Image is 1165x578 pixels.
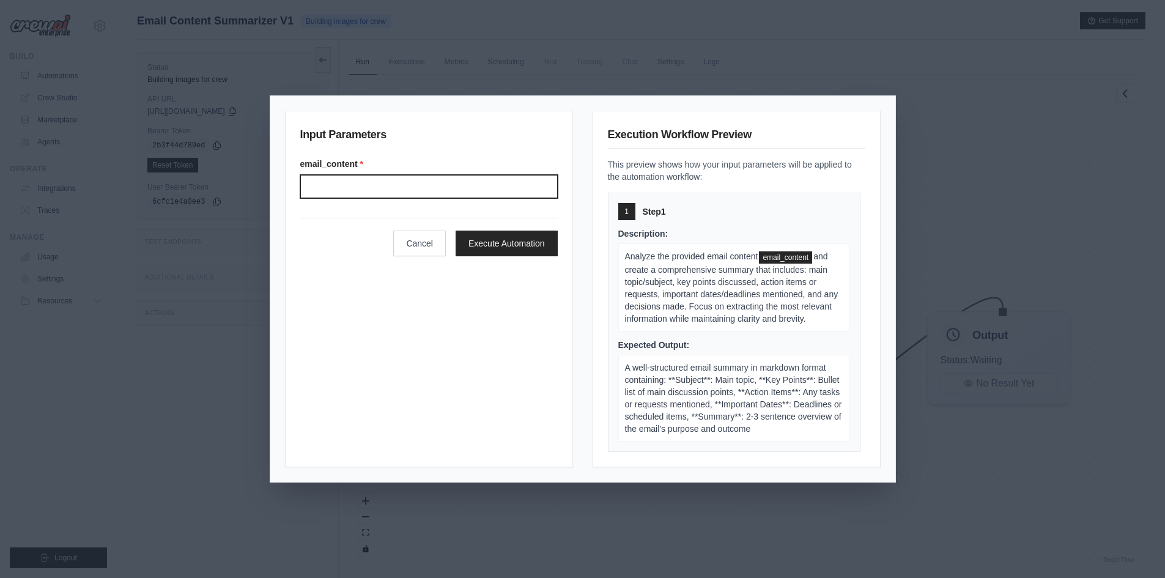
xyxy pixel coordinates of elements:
span: Step 1 [643,206,666,218]
h3: Execution Workflow Preview [608,126,865,149]
iframe: Chat Widget [1104,519,1165,578]
span: Expected Output: [618,340,690,350]
h3: Input Parameters [300,126,558,148]
p: This preview shows how your input parameters will be applied to the automation workflow: [608,158,865,183]
button: Cancel [393,231,446,256]
span: 1 [624,207,629,217]
label: email_content [300,158,558,170]
button: Execute Automation [456,231,558,256]
span: Analyze the provided email content [625,251,758,261]
span: A well-structured email summary in markdown format containing: **Subject**: Main topic, **Key Poi... [625,363,842,434]
span: email_content [759,251,812,264]
span: and create a comprehensive summary that includes: main topic/subject, key points discussed, actio... [625,251,838,323]
span: Description: [618,229,668,239]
